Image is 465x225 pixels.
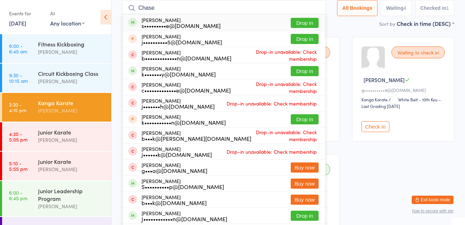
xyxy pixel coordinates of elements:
[142,216,227,222] div: J••••••••••••n@[DOMAIN_NAME]
[142,34,222,45] div: [PERSON_NAME]
[291,114,319,124] button: Drop in
[364,76,405,84] span: [PERSON_NAME]
[38,40,105,48] div: Fitness Kickboxing
[142,194,207,205] div: [PERSON_NAME]
[2,93,111,122] a: 3:30 -4:15 pmKanga Karate[PERSON_NAME]
[142,39,222,45] div: j••••••••••5@[DOMAIN_NAME]
[9,102,26,113] time: 3:30 - 4:15 pm
[50,8,85,19] div: At
[291,34,319,44] button: Drop in
[412,196,453,204] button: Exit kiosk mode
[251,127,319,144] span: Drop-in unavailable: Check membership
[361,121,389,132] button: Check in
[38,77,105,85] div: [PERSON_NAME]
[291,195,319,205] button: Buy now
[9,8,43,19] div: Events for
[397,20,454,27] div: Check in time (DESC)
[9,190,28,201] time: 6:00 - 6:45 pm
[38,187,105,202] div: Junior Leadership Program
[9,19,26,27] a: [DATE]
[2,34,111,63] a: 6:00 -6:45 amFitness Kickboxing[PERSON_NAME]
[142,17,221,28] div: [PERSON_NAME]
[361,87,447,93] div: g••••••••••9@[DOMAIN_NAME]
[9,131,28,142] time: 4:20 - 5:05 pm
[142,178,224,189] div: [PERSON_NAME]
[142,210,227,222] div: [PERSON_NAME]
[142,103,215,109] div: j•••••••h@[DOMAIN_NAME]
[291,162,319,173] button: Buy now
[142,87,231,93] div: c•••••••••••••e@[DOMAIN_NAME]
[142,114,226,125] div: [PERSON_NAME]
[142,146,212,157] div: [PERSON_NAME]
[38,107,105,115] div: [PERSON_NAME]
[142,55,231,61] div: b•••••••••••••n@[DOMAIN_NAME]
[142,136,251,141] div: b•••k@[PERSON_NAME][DOMAIN_NAME]
[142,50,231,61] div: [PERSON_NAME]
[142,168,207,173] div: g•••a@[DOMAIN_NAME]
[291,66,319,76] button: Drop in
[142,162,207,173] div: [PERSON_NAME]
[38,70,105,77] div: Circuit Kickboxing Class
[38,99,105,107] div: Kanga Karate
[9,43,27,54] time: 6:00 - 6:45 am
[2,181,111,216] a: 6:00 -6:45 pmJunior Leadership Program[PERSON_NAME]
[38,48,105,56] div: [PERSON_NAME]
[9,160,28,172] time: 5:10 - 5:55 pm
[361,96,441,109] span: / White Belt - 10th Kyu – Last Grading [DATE]
[142,130,251,141] div: [PERSON_NAME]
[38,136,105,144] div: [PERSON_NAME]
[225,146,319,157] span: Drop-in unavailable: Check membership
[446,5,449,11] div: 1
[142,184,224,189] div: S••••••••••p@[DOMAIN_NAME]
[404,5,406,11] div: 4
[38,165,105,173] div: [PERSON_NAME]
[142,23,221,28] div: s•••••••••e@[DOMAIN_NAME]
[9,72,28,84] time: 9:30 - 10:15 am
[291,18,319,28] button: Drop in
[38,202,105,210] div: [PERSON_NAME]
[142,152,212,157] div: j••••••k@[DOMAIN_NAME]
[291,179,319,189] button: Buy now
[142,66,216,77] div: [PERSON_NAME]
[379,20,395,27] label: Sort by
[50,19,85,27] div: Any location
[142,71,216,77] div: k•••••••y@[DOMAIN_NAME]
[291,211,319,221] button: Drop in
[38,158,105,165] div: Junior Karate
[38,128,105,136] div: Junior Karate
[391,46,445,58] div: Waiting to check in
[142,200,207,205] div: b•••k@[DOMAIN_NAME]
[142,119,226,125] div: k•••••••••••n@[DOMAIN_NAME]
[225,98,319,109] span: Drop-in unavailable: Check membership
[2,152,111,180] a: 5:10 -5:55 pmJunior Karate[PERSON_NAME]
[361,96,388,102] div: Kanga Karate
[2,122,111,151] a: 4:20 -5:05 pmJunior Karate[PERSON_NAME]
[412,209,453,213] button: how to secure with pin
[142,82,231,93] div: [PERSON_NAME]
[142,98,215,109] div: [PERSON_NAME]
[231,46,319,64] span: Drop-in unavailable: Check membership
[2,64,111,92] a: 9:30 -10:15 amCircuit Kickboxing Class[PERSON_NAME]
[231,79,319,96] span: Drop-in unavailable: Check membership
